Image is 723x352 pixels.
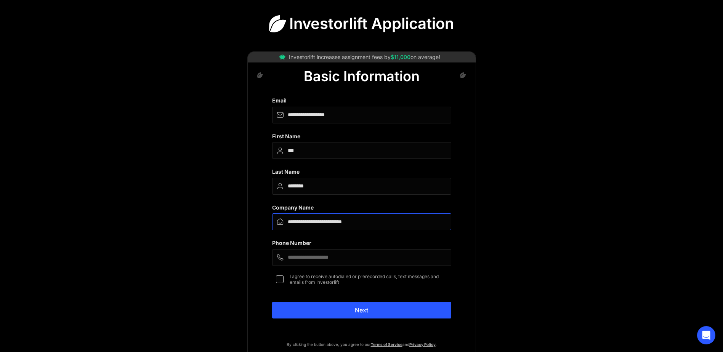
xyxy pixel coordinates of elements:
[289,53,440,62] div: Investorlift increases assignment fees by on average!
[304,68,420,85] div: Basic Information
[272,240,311,246] strong: Phone Number
[371,342,402,347] a: Terms of Service
[287,340,437,349] p: By clicking the button above, you agree to our and .
[290,274,451,285] span: I agree to receive autodialed or prerecorded calls, text messages and emails from Investorlift
[272,133,300,139] strong: First Name
[697,326,715,344] div: Open Intercom Messenger
[272,302,451,318] a: Next
[272,204,314,211] strong: Company Name
[409,342,436,347] a: Privacy Policy
[289,18,454,30] div: Investorlift Application
[391,54,410,60] span: $11,000
[272,168,300,175] strong: Last Name
[272,97,287,104] strong: Email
